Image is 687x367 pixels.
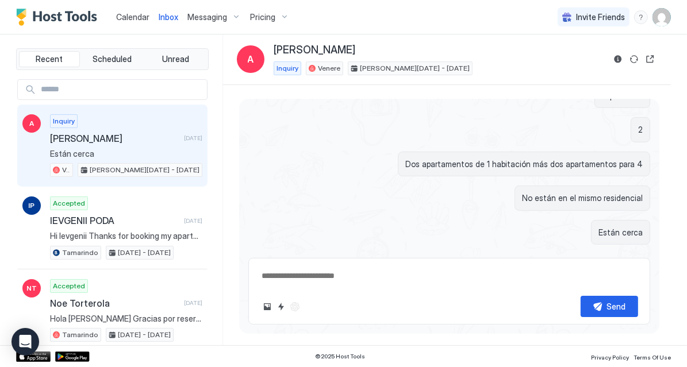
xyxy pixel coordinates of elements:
button: Quick reply [274,300,288,314]
span: © 2025 Host Tools [316,353,366,360]
button: Send [581,296,638,317]
span: Accepted [53,198,85,208]
span: Unread [162,54,189,64]
span: Terms Of Use [634,354,671,361]
button: Scheduled [82,51,143,67]
a: Host Tools Logo [16,9,102,26]
span: Calendar [116,12,149,22]
span: NT [26,283,37,293]
div: tab-group [16,48,209,70]
span: [DATE] - [DATE] [118,330,171,340]
span: [DATE] - [DATE] [118,248,171,258]
span: No están en el mismo residencial [522,193,643,203]
span: [DATE] [184,217,202,225]
a: Calendar [116,11,149,23]
a: Inbox [159,11,178,23]
span: Noe Torterola [50,298,179,309]
span: Scheduled [93,54,132,64]
span: Están cerca [50,149,202,159]
span: Inbox [159,12,178,22]
span: Inquiry [277,63,298,74]
button: Unread [145,51,206,67]
div: Send [607,300,626,312]
span: 2 [638,125,643,135]
button: Open reservation [643,52,657,66]
span: Accepted [53,281,85,291]
div: Open Intercom Messenger [11,328,39,356]
a: Privacy Policy [591,350,629,362]
span: Venere [62,165,70,175]
div: menu [634,10,648,24]
span: [PERSON_NAME][DATE] - [DATE] [90,165,199,175]
button: Recent [19,51,80,67]
span: Privacy Policy [591,354,629,361]
span: [DATE] [184,134,202,142]
span: IP [29,200,35,211]
span: Recent [36,54,63,64]
span: Pricing [250,12,275,22]
span: Dos apartamentos de 1 habitación más dos apartamentos para 4 [405,159,643,169]
button: Sync reservation [627,52,641,66]
span: Hola [PERSON_NAME] Gracias por reservar mi apartamento, estoy encantada de teneros por aquí. Te e... [50,314,202,324]
span: [PERSON_NAME] [274,44,355,57]
span: [PERSON_NAME][DATE] - [DATE] [360,63,470,74]
input: Input Field [36,80,207,99]
span: [DATE] [627,248,650,257]
button: Upload image [260,300,274,314]
span: A [248,52,254,66]
a: Google Play Store [55,351,90,362]
span: Messaging [187,12,227,22]
span: [PERSON_NAME] [50,133,179,144]
span: A [29,118,34,129]
button: Reservation information [611,52,625,66]
a: App Store [16,351,51,362]
span: [DATE] [184,299,202,307]
span: Tamarindo [62,330,98,340]
span: Inquiry [53,116,75,126]
span: IEVGENII PODA [50,215,179,226]
span: Tamarindo [62,248,98,258]
span: Están cerca [598,227,643,238]
span: Venere [318,63,340,74]
div: User profile [653,8,671,26]
a: Terms Of Use [634,350,671,362]
span: Hi Ievgenii Thanks for booking my apartment, I'm delighted to have you here. To be more agile on ... [50,231,202,241]
span: Invite Friends [576,12,625,22]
